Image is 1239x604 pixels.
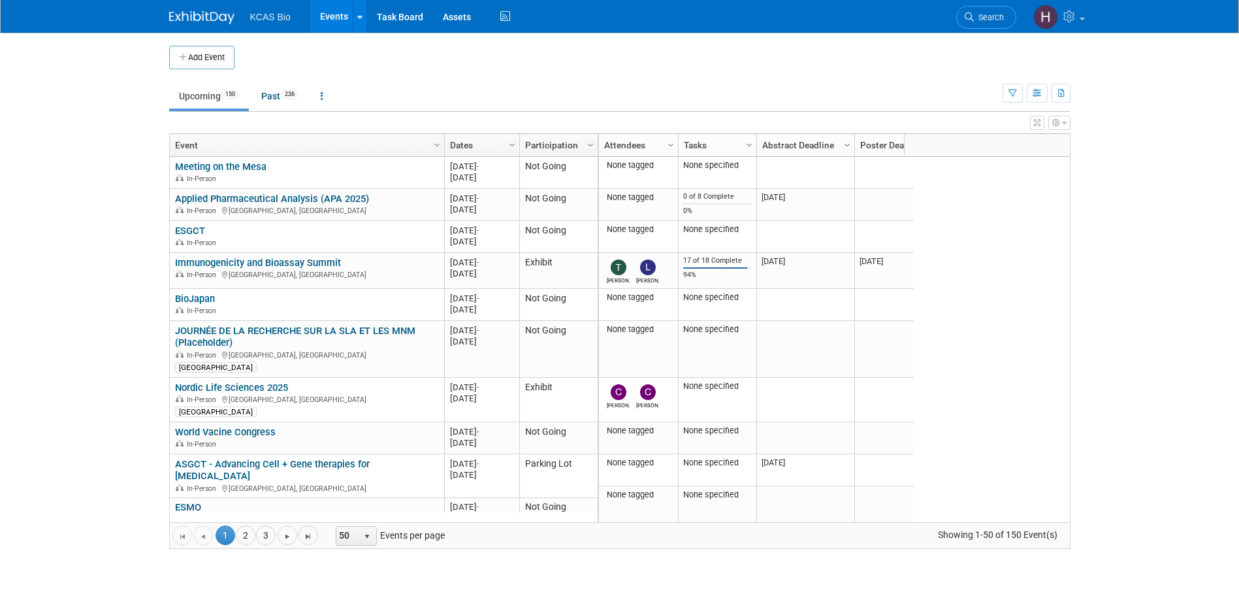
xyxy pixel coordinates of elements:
div: Christine BAIN [636,400,659,409]
a: Go to the first page [172,526,192,545]
span: select [362,531,372,542]
span: In-Person [187,307,220,315]
span: Go to the first page [177,531,187,542]
span: Go to the last page [303,531,314,542]
span: - [477,161,479,171]
div: None tagged [603,224,673,235]
span: Search [974,12,1004,22]
div: Tom Sposito [607,275,630,284]
span: Column Settings [507,140,517,150]
span: 150 [221,90,239,99]
span: 50 [336,527,359,545]
div: [DATE] [450,469,513,480]
td: Parking Lot [519,454,598,498]
a: Abstract Deadline [762,134,846,156]
span: In-Person [187,175,220,183]
a: Column Settings [664,134,678,154]
div: None tagged [603,426,673,436]
td: Not Going [519,422,598,454]
td: Not Going [519,157,598,189]
div: None tagged [603,324,673,335]
div: [DATE] [450,268,513,279]
span: - [477,226,479,235]
div: [DATE] [450,293,513,304]
div: [GEOGRAPHIC_DATA], [GEOGRAPHIC_DATA] [175,482,438,494]
td: Exhibit [519,253,598,289]
div: [GEOGRAPHIC_DATA] [175,407,257,417]
img: In-Person Event [176,484,184,491]
div: [DATE] [450,257,513,268]
img: Heather Sharbaugh [1033,5,1058,29]
div: None specified [683,292,751,303]
a: Go to the next page [278,526,297,545]
div: [DATE] [450,426,513,437]
a: Upcoming150 [169,84,249,109]
a: Poster Deadline [860,134,944,156]
div: None tagged [603,192,673,203]
td: [DATE] [756,253,854,289]
img: In-Person Event [176,175,184,181]
div: [DATE] [450,161,513,172]
button: Add Event [169,46,234,69]
div: [DATE] [450,393,513,404]
div: [GEOGRAPHIC_DATA] [175,362,257,373]
span: In-Person [187,271,220,279]
td: [DATE] [854,253,952,289]
img: In-Person Event [176,239,184,245]
span: In-Person [187,239,220,247]
span: 236 [281,90,298,99]
div: [GEOGRAPHIC_DATA], [GEOGRAPHIC_DATA] [175,349,438,360]
div: Lindsay Rutherford [636,275,659,284]
div: [DATE] [450,236,513,247]
a: Participation [525,134,589,156]
a: Column Settings [505,134,519,154]
td: [DATE] [756,454,854,486]
td: Exhibit [519,378,598,422]
td: Not Going [519,321,598,378]
td: Not Going [519,221,598,253]
span: In-Person [187,440,220,448]
span: KCAS Bio [250,12,291,22]
div: None tagged [603,160,673,171]
span: Column Settings [842,140,852,150]
div: 0 of 8 Complete [683,192,751,201]
a: Tasks [684,134,748,156]
div: [DATE] [450,382,513,393]
a: Event [175,134,436,156]
a: Past236 [251,84,308,109]
a: ESGCT [175,225,205,237]
div: [DATE] [450,172,513,183]
a: Column Settings [430,134,444,154]
div: [GEOGRAPHIC_DATA], [GEOGRAPHIC_DATA] [175,394,438,405]
span: In-Person [187,484,220,493]
span: Go to the previous page [198,531,208,542]
div: None tagged [603,458,673,468]
div: None specified [683,381,751,392]
span: Column Settings [744,140,754,150]
a: Go to the last page [298,526,318,545]
div: [DATE] [450,204,513,215]
img: Tom Sposito [611,260,626,275]
span: - [477,502,479,512]
div: [DATE] [450,304,513,315]
span: - [477,258,479,267]
div: None specified [683,224,751,235]
img: In-Person Event [176,395,184,402]
img: ExhibitDay [169,11,234,24]
a: Applied Pharmaceutical Analysis (APA 2025) [175,193,369,205]
a: Meeting on the Mesa [175,161,266,173]
a: World Vacine Congress [175,426,276,438]
span: 1 [216,526,235,545]
div: None tagged [603,490,673,500]
div: None specified [683,324,751,335]
span: In-Person [187,207,220,215]
div: 0% [683,207,751,216]
a: JOURNÉE DE LA RECHERCHE SUR LA SLA ET LES MNM (Placeholder) [175,325,415,349]
div: [DATE] [450,325,513,336]
span: - [477,382,479,392]
a: Immunogenicity and Bioassay Summit [175,257,341,269]
div: [GEOGRAPHIC_DATA], [GEOGRAPHIC_DATA] [175,269,438,280]
img: Charisse Fernandez [611,384,626,400]
td: Not Going [519,498,598,543]
a: BioJapan [175,293,215,305]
